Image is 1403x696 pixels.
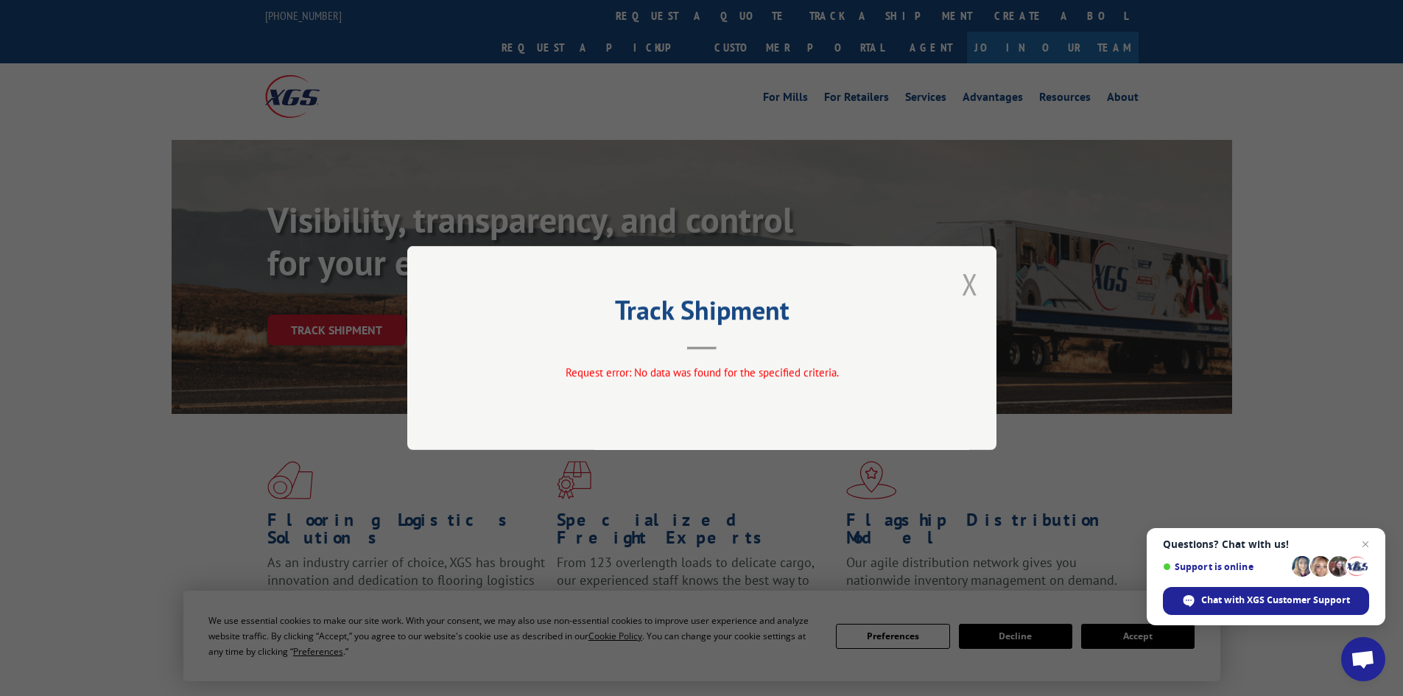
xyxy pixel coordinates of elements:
[1163,538,1369,550] span: Questions? Chat with us!
[962,264,978,303] button: Close modal
[481,300,923,328] h2: Track Shipment
[1341,637,1385,681] a: Open chat
[565,365,838,379] span: Request error: No data was found for the specified criteria.
[1201,594,1350,607] span: Chat with XGS Customer Support
[1163,561,1287,572] span: Support is online
[1163,587,1369,615] span: Chat with XGS Customer Support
